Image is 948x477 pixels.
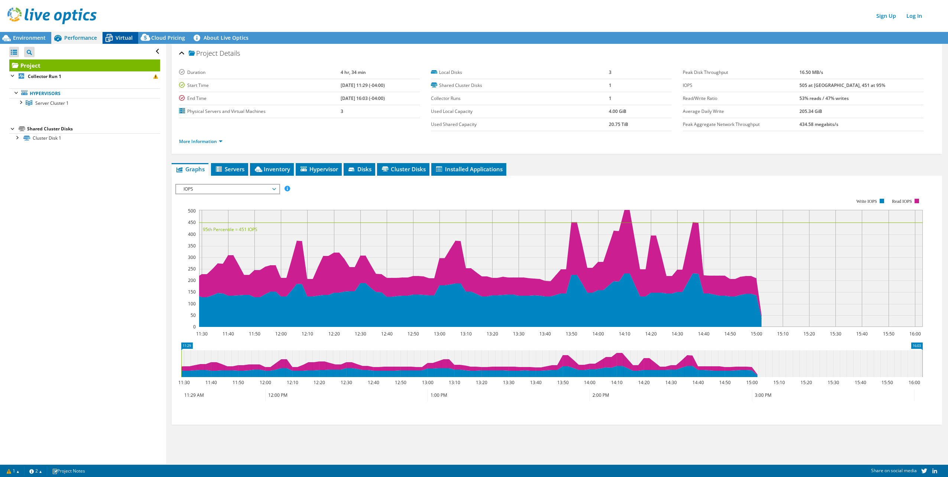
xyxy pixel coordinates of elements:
text: 350 [188,243,196,249]
text: 11:30 [178,379,189,386]
text: 95th Percentile = 451 IOPS [203,226,257,233]
span: Server Cluster 1 [35,100,69,106]
span: IOPS [180,185,275,194]
text: 14:10 [619,331,630,337]
label: Physical Servers and Virtual Machines [179,108,341,115]
b: 53% reads / 47% writes [799,95,849,101]
text: 13:50 [565,331,577,337]
text: 14:20 [638,379,649,386]
b: 3 [341,108,343,114]
span: Graphs [175,165,205,173]
text: 12:20 [328,331,340,337]
a: 1 [1,466,25,476]
text: 14:00 [584,379,595,386]
text: 16:00 [908,379,920,386]
b: 4 hr, 34 min [341,69,366,75]
text: 400 [188,231,196,237]
text: 12:40 [381,331,392,337]
label: Shared Cluster Disks [431,82,609,89]
a: About Live Optics [191,32,254,44]
text: 450 [188,219,196,225]
text: 150 [188,289,196,295]
span: Servers [215,165,244,173]
span: Disks [347,165,371,173]
img: live_optics_svg.svg [7,7,97,24]
text: 12:10 [301,331,313,337]
text: 16:00 [909,331,921,337]
text: 13:50 [557,379,568,386]
text: Write IOPS [856,199,877,204]
b: [DATE] 16:03 (-04:00) [341,95,385,101]
text: 14:30 [665,379,676,386]
text: 13:00 [422,379,433,386]
label: IOPS [683,82,799,89]
label: Collector Runs [431,95,609,102]
text: 100 [188,301,196,307]
text: 12:40 [367,379,379,386]
div: Shared Cluster Disks [27,124,160,133]
text: 12:30 [340,379,352,386]
text: 11:30 [196,331,207,337]
text: 11:40 [205,379,217,386]
text: 50 [191,312,196,318]
label: Start Time [179,82,341,89]
text: 12:20 [313,379,325,386]
a: Collector Run 1 [9,71,160,81]
b: 4.00 GiB [609,108,626,114]
text: 11:50 [249,331,260,337]
text: 13:40 [539,331,551,337]
text: 12:50 [407,331,419,337]
span: Virtual [116,34,133,41]
b: 1 [609,82,611,88]
text: 14:50 [719,379,730,386]
label: End Time [179,95,341,102]
label: Duration [179,69,341,76]
text: 15:50 [881,379,893,386]
text: 13:30 [503,379,514,386]
span: Performance [64,34,97,41]
b: 16.50 MB/s [799,69,823,75]
a: Server Cluster 1 [9,98,160,108]
a: 2 [24,466,47,476]
text: 12:00 [275,331,286,337]
text: 15:10 [773,379,785,386]
b: 434.58 megabits/s [799,121,838,127]
span: Hypervisor [299,165,338,173]
text: 300 [188,254,196,260]
b: [DATE] 11:29 (-04:00) [341,82,385,88]
text: 14:40 [692,379,704,386]
text: 13:00 [434,331,445,337]
span: Installed Applications [435,165,503,173]
label: Used Shared Capacity [431,121,609,128]
a: Hypervisors [9,88,160,98]
text: 13:40 [530,379,541,386]
text: 13:10 [460,331,471,337]
span: Details [220,49,240,58]
b: 1 [609,95,611,101]
a: More Information [179,138,223,145]
a: Cluster Disk 1 [9,133,160,143]
text: 15:30 [829,331,841,337]
text: 14:10 [611,379,622,386]
text: 14:40 [698,331,709,337]
span: Cluster Disks [381,165,426,173]
label: Read/Write Ratio [683,95,799,102]
text: 12:10 [286,379,298,386]
a: Sign Up [873,10,900,21]
label: Peak Aggregate Network Throughput [683,121,799,128]
text: Read IOPS [892,199,912,204]
label: Average Daily Write [683,108,799,115]
label: Peak Disk Throughput [683,69,799,76]
b: 20.75 TiB [609,121,628,127]
text: 12:30 [354,331,366,337]
text: 500 [188,208,196,214]
text: 13:20 [475,379,487,386]
span: Environment [13,34,46,41]
b: Collector Run 1 [28,73,61,79]
b: 505 at [GEOGRAPHIC_DATA], 451 at 95% [799,82,885,88]
label: Local Disks [431,69,609,76]
a: Log In [903,10,926,21]
text: 15:20 [803,331,815,337]
a: Project Notes [47,466,90,476]
text: 200 [188,277,196,283]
